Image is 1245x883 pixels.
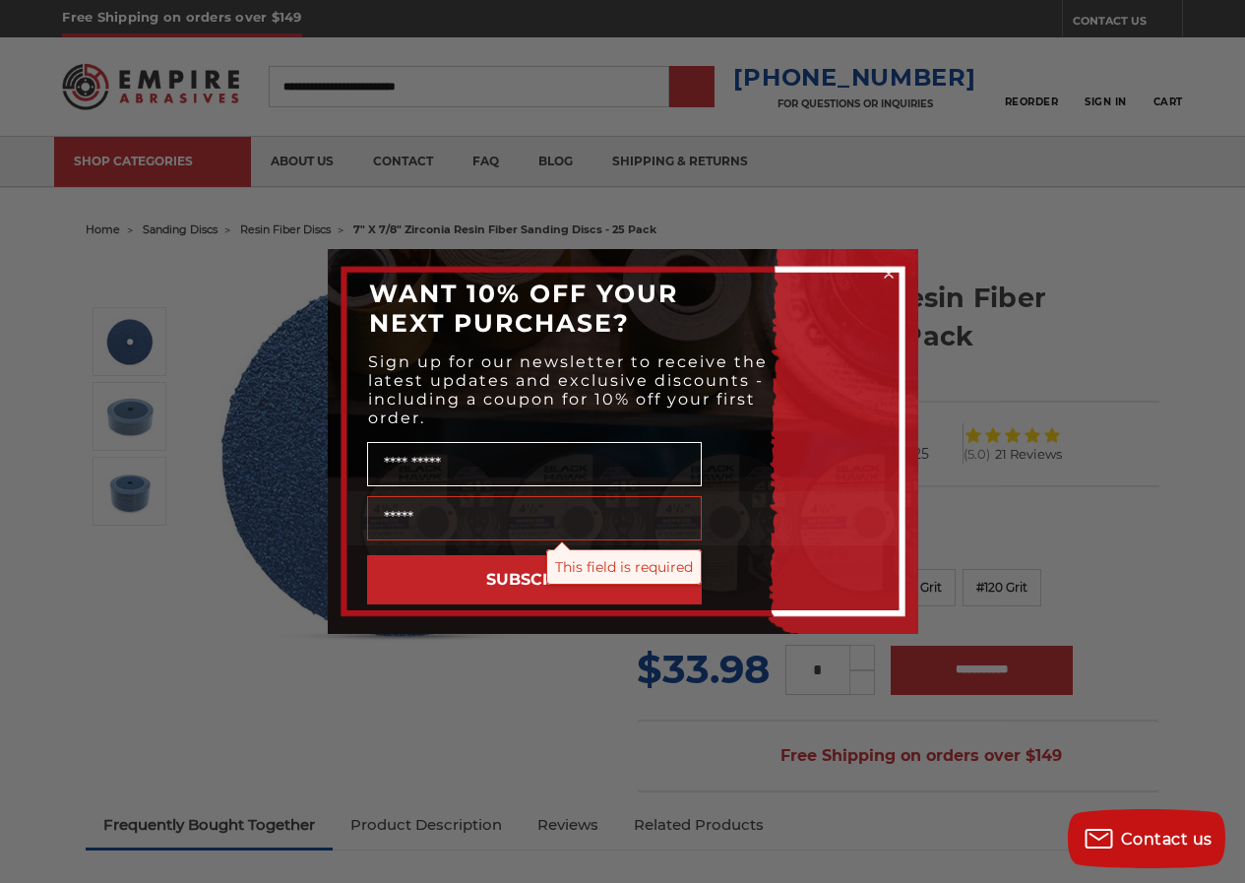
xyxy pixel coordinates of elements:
[1068,809,1225,868] button: Contact us
[879,264,899,284] button: Close dialog
[367,555,702,604] button: SUBSCRIBE
[368,352,768,427] span: Sign up for our newsletter to receive the latest updates and exclusive discounts - including a co...
[369,279,678,338] span: WANT 10% OFF YOUR NEXT PURCHASE?
[1121,830,1213,849] span: Contact us
[367,496,702,540] input: Email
